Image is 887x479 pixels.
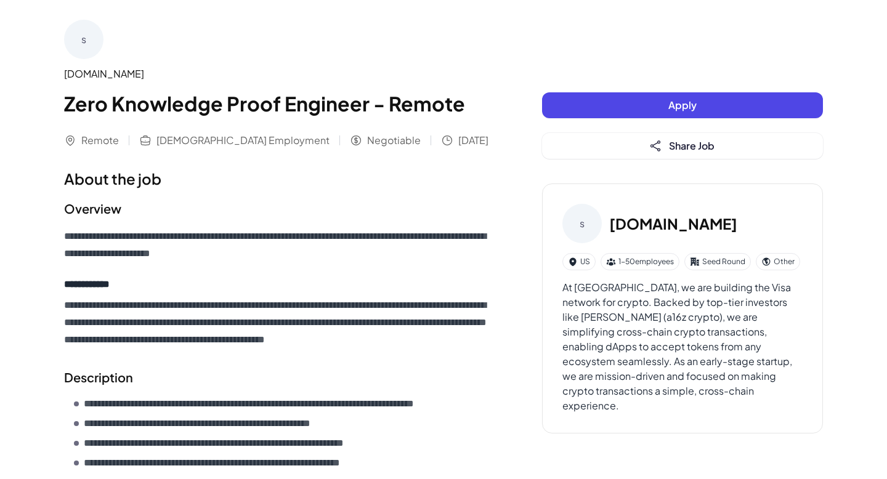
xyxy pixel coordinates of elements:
[64,167,493,190] h1: About the job
[81,133,119,148] span: Remote
[601,253,679,270] div: 1-50 employees
[64,66,493,81] div: [DOMAIN_NAME]
[668,99,697,111] span: Apply
[609,212,737,235] h3: [DOMAIN_NAME]
[64,20,103,59] div: s
[542,133,823,159] button: Share Job
[756,253,800,270] div: Other
[367,133,421,148] span: Negotiable
[64,89,493,118] h1: Zero Knowledge Proof Engineer - Remote
[156,133,330,148] span: [DEMOGRAPHIC_DATA] Employment
[562,204,602,243] div: s
[684,253,751,270] div: Seed Round
[562,253,596,270] div: US
[542,92,823,118] button: Apply
[64,199,493,218] h2: Overview
[562,280,803,413] div: At [GEOGRAPHIC_DATA], we are building the Visa network for crypto. Backed by top-tier investors l...
[458,133,488,148] span: [DATE]
[669,139,715,152] span: Share Job
[64,368,493,387] h2: Description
